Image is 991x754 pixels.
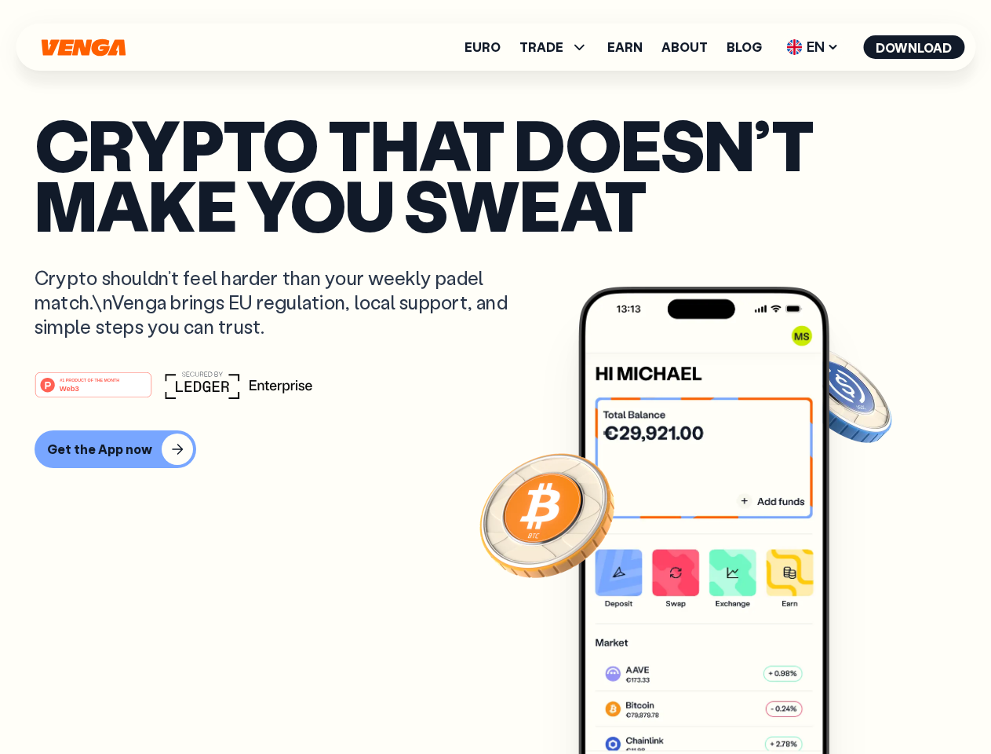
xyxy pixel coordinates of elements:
a: Earn [607,41,643,53]
img: Bitcoin [476,444,618,585]
button: Get the App now [35,430,196,468]
a: #1 PRODUCT OF THE MONTHWeb3 [35,381,152,401]
span: TRADE [519,41,563,53]
span: TRADE [519,38,588,57]
p: Crypto that doesn’t make you sweat [35,114,956,234]
span: EN [781,35,844,60]
svg: Home [39,38,127,57]
a: About [661,41,708,53]
tspan: #1 PRODUCT OF THE MONTH [60,377,119,382]
tspan: Web3 [60,383,79,392]
button: Download [863,35,964,59]
a: Euro [465,41,501,53]
img: USDC coin [782,338,895,451]
div: Get the App now [47,441,152,457]
p: Crypto shouldn’t feel harder than your weekly padel match.\nVenga brings EU regulation, local sup... [35,265,530,339]
a: Get the App now [35,430,956,468]
a: Blog [727,41,762,53]
img: flag-uk [786,39,802,55]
